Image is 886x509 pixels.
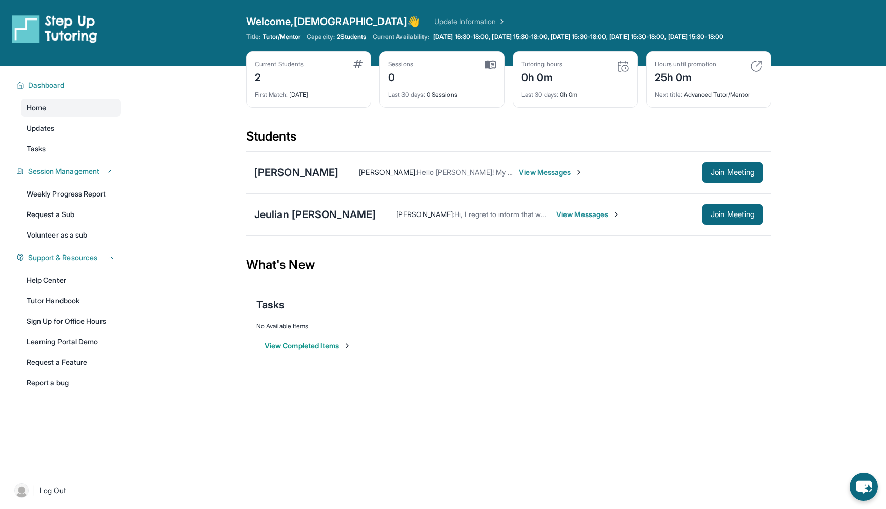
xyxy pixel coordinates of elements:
[24,166,115,177] button: Session Management
[521,85,629,99] div: 0h 0m
[10,479,121,502] a: |Log Out
[21,374,121,392] a: Report a bug
[307,33,335,41] span: Capacity:
[21,99,121,117] a: Home
[388,91,425,99] span: Last 30 days :
[521,91,558,99] span: Last 30 days :
[21,185,121,203] a: Weekly Progress Report
[702,162,763,183] button: Join Meeting
[496,16,506,27] img: Chevron Right
[33,484,35,497] span: |
[256,322,761,330] div: No Available Items
[21,312,121,330] a: Sign Up for Office Hours
[21,119,121,138] a: Updates
[254,207,376,222] div: Jeulian [PERSON_NAME]
[255,68,304,85] div: 2
[255,91,288,99] span: First Match :
[617,60,629,72] img: card
[24,252,115,263] button: Support & Resources
[433,33,723,41] span: [DATE] 16:30-18:00, [DATE] 15:30-18:00, [DATE] 15:30-18:00, [DATE] 15:30-18:00, [DATE] 15:30-18:00
[12,14,97,43] img: logo
[521,68,562,85] div: 0h 0m
[702,204,763,225] button: Join Meeting
[27,123,55,133] span: Updates
[850,473,878,501] button: chat-button
[655,85,762,99] div: Advanced Tutor/Mentor
[246,14,420,29] span: Welcome, [DEMOGRAPHIC_DATA] 👋
[21,353,121,371] a: Request a Feature
[431,33,726,41] a: [DATE] 16:30-18:00, [DATE] 15:30-18:00, [DATE] 15:30-18:00, [DATE] 15:30-18:00, [DATE] 15:30-18:00
[255,60,304,68] div: Current Students
[519,167,583,178] span: View Messages
[337,33,367,41] span: 2 Students
[750,60,762,72] img: card
[256,298,285,312] span: Tasks
[27,144,46,154] span: Tasks
[434,16,506,27] a: Update Information
[265,341,351,351] button: View Completed Items
[254,165,338,180] div: [PERSON_NAME]
[388,85,496,99] div: 0 Sessions
[388,68,414,85] div: 0
[39,485,66,496] span: Log Out
[711,211,755,218] span: Join Meeting
[388,60,414,68] div: Sessions
[373,33,429,41] span: Current Availability:
[24,80,115,90] button: Dashboard
[655,91,682,99] span: Next title :
[28,252,97,263] span: Support & Resources
[21,291,121,310] a: Tutor Handbook
[255,85,363,99] div: [DATE]
[655,68,716,85] div: 25h 0m
[359,168,417,177] span: [PERSON_NAME] :
[28,80,65,90] span: Dashboard
[612,210,620,219] img: Chevron-Right
[21,226,121,244] a: Volunteer as a sub
[521,60,562,68] div: Tutoring hours
[28,166,99,177] span: Session Management
[711,169,755,175] span: Join Meeting
[21,271,121,289] a: Help Center
[353,60,363,68] img: card
[263,33,300,41] span: Tutor/Mentor
[27,103,46,113] span: Home
[485,60,496,69] img: card
[246,33,260,41] span: Title:
[14,483,29,498] img: user-img
[21,332,121,351] a: Learning Portal Demo
[655,60,716,68] div: Hours until promotion
[575,168,583,177] img: Chevron-Right
[396,210,454,219] span: [PERSON_NAME] :
[21,140,121,158] a: Tasks
[246,242,771,287] div: What's New
[21,205,121,224] a: Request a Sub
[246,128,771,151] div: Students
[556,209,620,220] span: View Messages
